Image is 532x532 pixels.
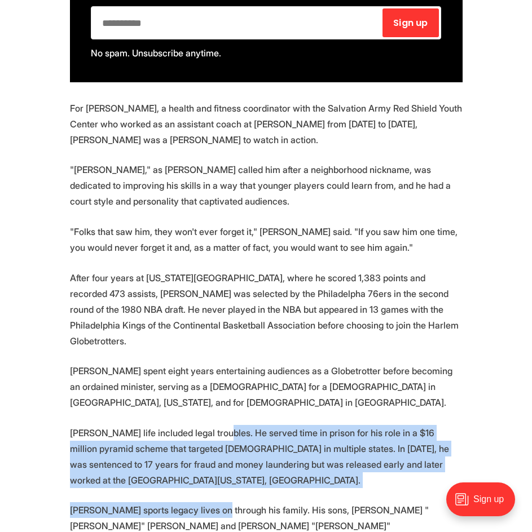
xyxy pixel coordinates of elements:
[91,47,221,59] span: No spam. Unsubscribe anytime.
[70,425,463,488] p: [PERSON_NAME] life included legal troubles. He served time in prison for his role in a $16 millio...
[70,224,463,255] p: "Folks that saw him, they won't ever forget it," [PERSON_NAME] said. "If you saw him one time, yo...
[70,270,463,349] p: After four years at [US_STATE][GEOGRAPHIC_DATA], where he scored 1,383 points and recorded 473 as...
[393,19,428,28] span: Sign up
[70,363,463,410] p: [PERSON_NAME] spent eight years entertaining audiences as a Globetrotter before becoming an ordai...
[70,100,463,148] p: For [PERSON_NAME], a health and fitness coordinator with the Salvation Army Red Shield Youth Cent...
[70,162,463,209] p: "[PERSON_NAME]," as [PERSON_NAME] called him after a neighborhood nickname, was dedicated to impr...
[437,477,532,532] iframe: portal-trigger
[382,8,439,37] button: Sign up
